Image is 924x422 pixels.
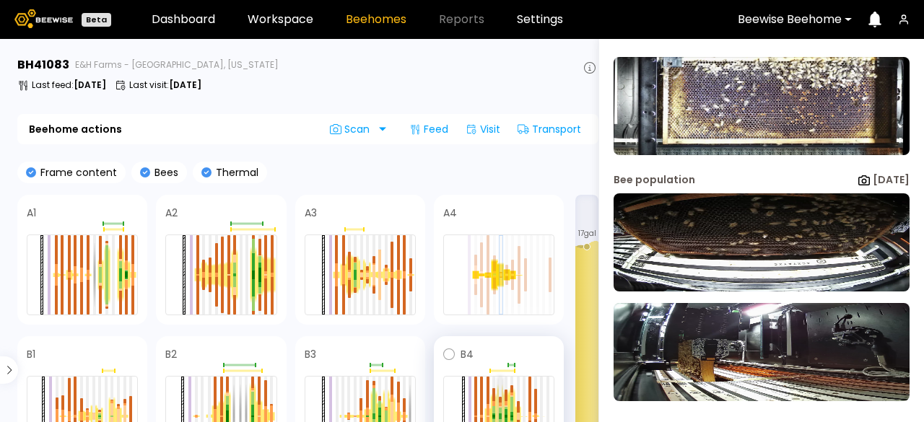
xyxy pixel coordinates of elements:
h3: BH 41083 [17,59,69,71]
div: Transport [512,118,587,141]
img: 20250918_102538_-0700-a-2406-front-41083-XXXXe7se.jpg [614,193,910,291]
b: [DATE] [873,172,910,187]
h4: A4 [443,208,457,218]
span: 17 gal [578,230,596,237]
div: Beta [82,13,111,27]
h4: B3 [305,349,316,359]
b: Beehome actions [29,124,122,134]
img: 20250918_102538_-0700-a-2406-back-41083-XXXXe7se.jpg [614,303,910,401]
div: Visit [460,118,506,141]
p: Frame content [36,167,117,177]
h4: A3 [305,208,317,218]
h4: A2 [165,208,178,218]
span: E&H Farms - [GEOGRAPHIC_DATA], [US_STATE] [75,61,279,69]
span: Reports [439,14,484,25]
img: 20250918_103419-a-2406.16-back-41083-XXXXe7se.jpg [614,57,910,155]
span: Scan [330,123,375,135]
b: [DATE] [169,79,201,91]
p: Thermal [212,167,258,177]
a: Dashboard [152,14,215,25]
div: Bee population [614,172,695,188]
h4: B4 [461,349,474,359]
p: Bees [150,167,178,177]
h4: B2 [165,349,177,359]
p: Last feed : [32,81,106,89]
div: Feed [404,118,454,141]
img: Beewise logo [14,9,73,28]
b: [DATE] [74,79,106,91]
a: Settings [517,14,563,25]
h4: A1 [27,208,36,218]
h4: B1 [27,349,35,359]
a: Beehomes [346,14,406,25]
p: Last visit : [129,81,201,89]
a: Workspace [248,14,313,25]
